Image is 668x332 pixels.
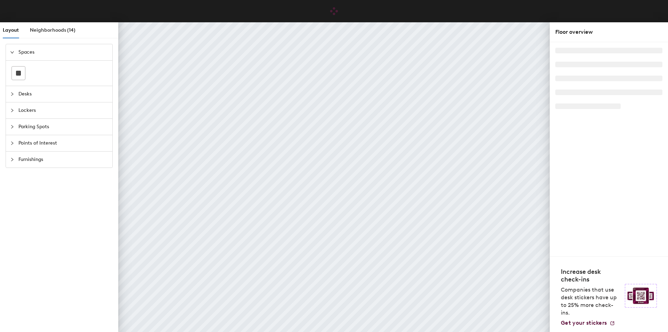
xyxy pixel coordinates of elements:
[18,86,108,102] span: Desks
[561,319,615,326] a: Get your stickers
[30,27,75,33] span: Neighborhoods (14)
[555,28,662,36] div: Floor overview
[561,286,621,317] p: Companies that use desk stickers have up to 25% more check-ins.
[10,141,14,145] span: collapsed
[18,44,108,60] span: Spaces
[625,284,657,308] img: Sticker logo
[561,268,621,283] h4: Increase desk check-ins
[18,119,108,135] span: Parking Spots
[10,92,14,96] span: collapsed
[18,102,108,118] span: Lockers
[18,135,108,151] span: Points of Interest
[10,157,14,162] span: collapsed
[3,27,19,33] span: Layout
[18,152,108,168] span: Furnishings
[10,125,14,129] span: collapsed
[561,319,607,326] span: Get your stickers
[10,50,14,54] span: expanded
[10,108,14,113] span: collapsed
